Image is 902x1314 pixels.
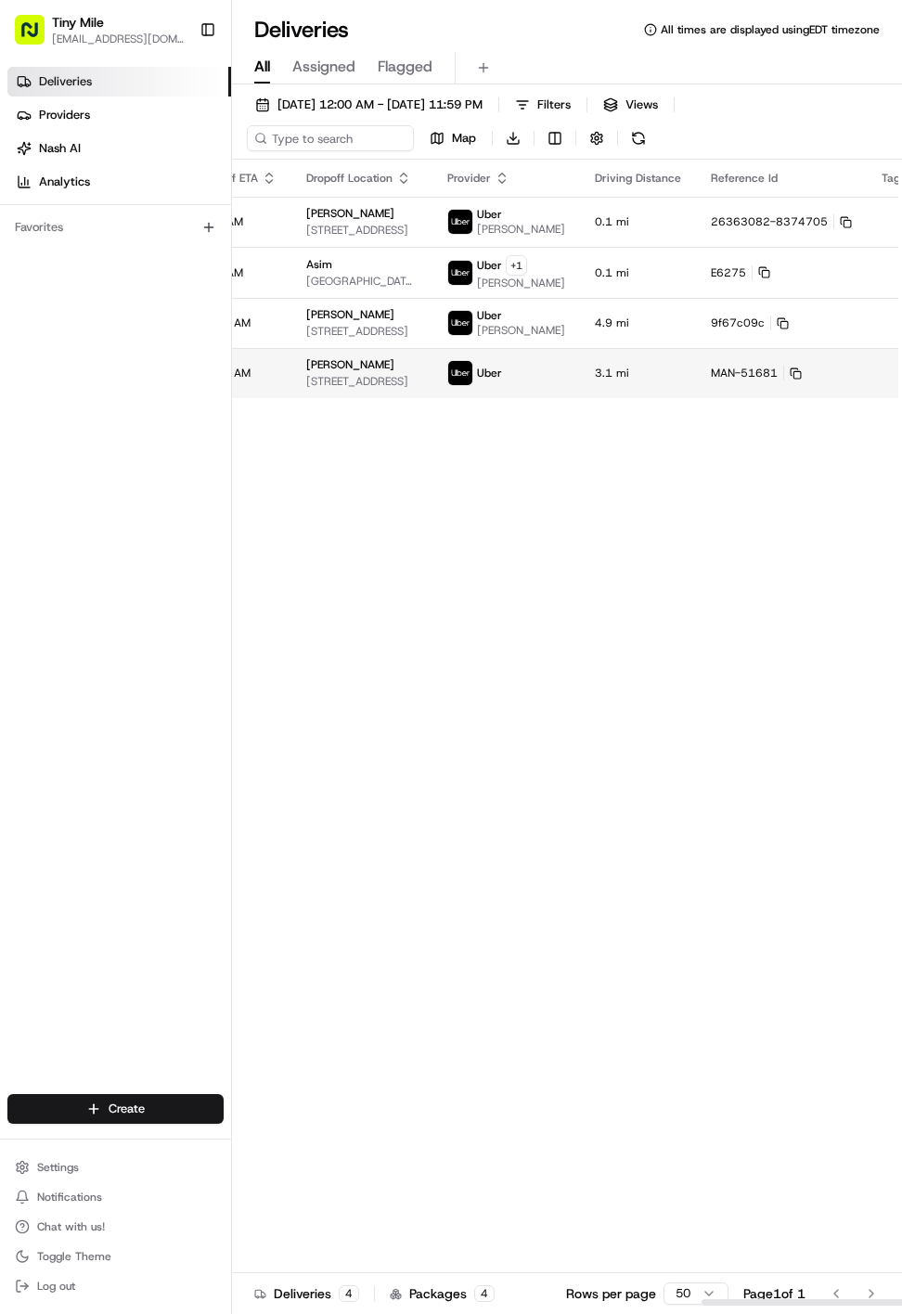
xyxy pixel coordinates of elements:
[477,276,565,290] span: [PERSON_NAME]
[595,265,681,280] span: 0.1 mi
[477,323,565,338] span: [PERSON_NAME]
[7,1273,224,1299] button: Log out
[37,416,142,434] span: Knowledge Base
[157,418,172,432] div: 💻
[37,1219,105,1234] span: Chat with us!
[507,92,579,118] button: Filters
[306,257,332,272] span: Asim
[7,213,224,242] div: Favorites
[743,1284,805,1303] div: Page 1 of 1
[247,92,491,118] button: [DATE] 12:00 AM - [DATE] 11:59 PM
[537,97,571,113] span: Filters
[595,366,681,380] span: 3.1 mi
[58,289,135,303] span: Regen Pajulas
[339,1285,359,1302] div: 4
[109,1101,145,1117] span: Create
[566,1284,656,1303] p: Rows per page
[7,67,231,97] a: Deliveries
[625,97,658,113] span: Views
[84,178,304,197] div: Start new chat
[11,408,149,442] a: 📗Knowledge Base
[474,1285,495,1302] div: 4
[139,289,146,303] span: •
[7,134,231,163] a: Nash AI
[84,197,255,212] div: We're available if you need us!
[306,274,418,289] span: [GEOGRAPHIC_DATA][STREET_ADDRESS]
[254,1284,359,1303] div: Deliveries
[306,307,394,322] span: [PERSON_NAME]
[175,416,298,434] span: API Documentation
[7,1154,224,1180] button: Settings
[37,1190,102,1204] span: Notifications
[595,316,681,330] span: 4.9 mi
[306,223,418,238] span: [STREET_ADDRESS]
[477,366,502,380] span: Uber
[52,13,104,32] button: Tiny Mile
[7,7,192,52] button: Tiny Mile[EMAIL_ADDRESS][DOMAIN_NAME]
[260,339,298,354] span: [DATE]
[149,408,305,442] a: 💻API Documentation
[19,19,56,57] img: Nash
[595,214,681,229] span: 0.1 mi
[7,1094,224,1124] button: Create
[52,32,185,46] button: [EMAIL_ADDRESS][DOMAIN_NAME]
[37,1160,79,1175] span: Settings
[131,460,225,475] a: Powered byPylon
[288,238,338,261] button: See all
[452,130,476,147] span: Map
[306,374,418,389] span: [STREET_ADDRESS]
[711,366,802,380] button: MAN-51681
[37,1249,111,1264] span: Toggle Theme
[39,107,90,123] span: Providers
[39,178,72,212] img: 1727276513143-84d647e1-66c0-4f92-a045-3c9f9f5dfd92
[19,242,124,257] div: Past conversations
[250,339,256,354] span: •
[292,56,355,78] span: Assigned
[306,171,393,186] span: Dropoff Location
[882,171,900,186] span: Tag
[477,258,502,273] span: Uber
[37,340,52,354] img: 1736555255976-a54dd68f-1ca7-489b-9aae-adbdc363a1c4
[477,207,502,222] span: Uber
[661,22,880,37] span: All times are displayed using EDT timezone
[39,73,92,90] span: Deliveries
[37,1279,75,1294] span: Log out
[711,171,778,186] span: Reference Id
[477,222,565,237] span: [PERSON_NAME]
[7,1184,224,1210] button: Notifications
[448,311,472,335] img: uber-new-logo.jpeg
[149,289,187,303] span: [DATE]
[277,97,483,113] span: [DATE] 12:00 AM - [DATE] 11:59 PM
[448,261,472,285] img: uber-new-logo.jpeg
[7,167,231,197] a: Analytics
[448,210,472,234] img: uber-new-logo.jpeg
[19,418,33,432] div: 📗
[254,56,270,78] span: All
[306,324,418,339] span: [STREET_ADDRESS]
[595,171,681,186] span: Driving Distance
[595,92,666,118] button: Views
[48,121,306,140] input: Clear
[625,125,651,151] button: Refresh
[477,308,502,323] span: Uber
[421,125,484,151] button: Map
[39,140,81,157] span: Nash AI
[39,174,90,190] span: Analytics
[7,1214,224,1240] button: Chat with us!
[254,15,349,45] h1: Deliveries
[7,100,231,130] a: Providers
[306,357,394,372] span: [PERSON_NAME]
[37,290,52,304] img: 1736555255976-a54dd68f-1ca7-489b-9aae-adbdc363a1c4
[19,271,48,301] img: Regen Pajulas
[185,461,225,475] span: Pylon
[390,1284,495,1303] div: Packages
[247,125,414,151] input: Type to search
[19,75,338,105] p: Welcome 👋
[711,265,770,280] button: E6275
[316,184,338,206] button: Start new chat
[19,178,52,212] img: 1736555255976-a54dd68f-1ca7-489b-9aae-adbdc363a1c4
[306,206,394,221] span: [PERSON_NAME]
[711,214,852,229] button: 26363082-8374705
